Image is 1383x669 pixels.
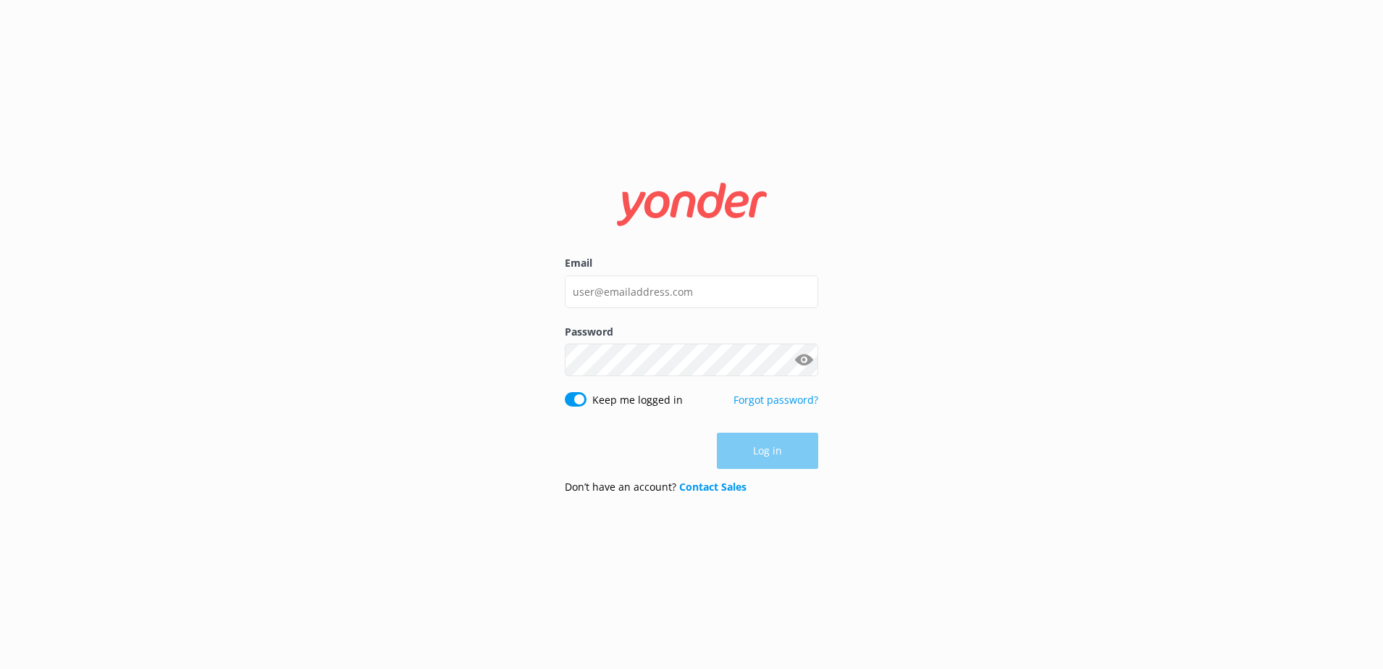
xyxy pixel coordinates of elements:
[592,392,683,408] label: Keep me logged in
[565,275,818,308] input: user@emailaddress.com
[565,255,818,271] label: Email
[565,324,818,340] label: Password
[733,393,818,407] a: Forgot password?
[565,479,747,495] p: Don’t have an account?
[679,480,747,494] a: Contact Sales
[789,346,818,375] button: Show password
